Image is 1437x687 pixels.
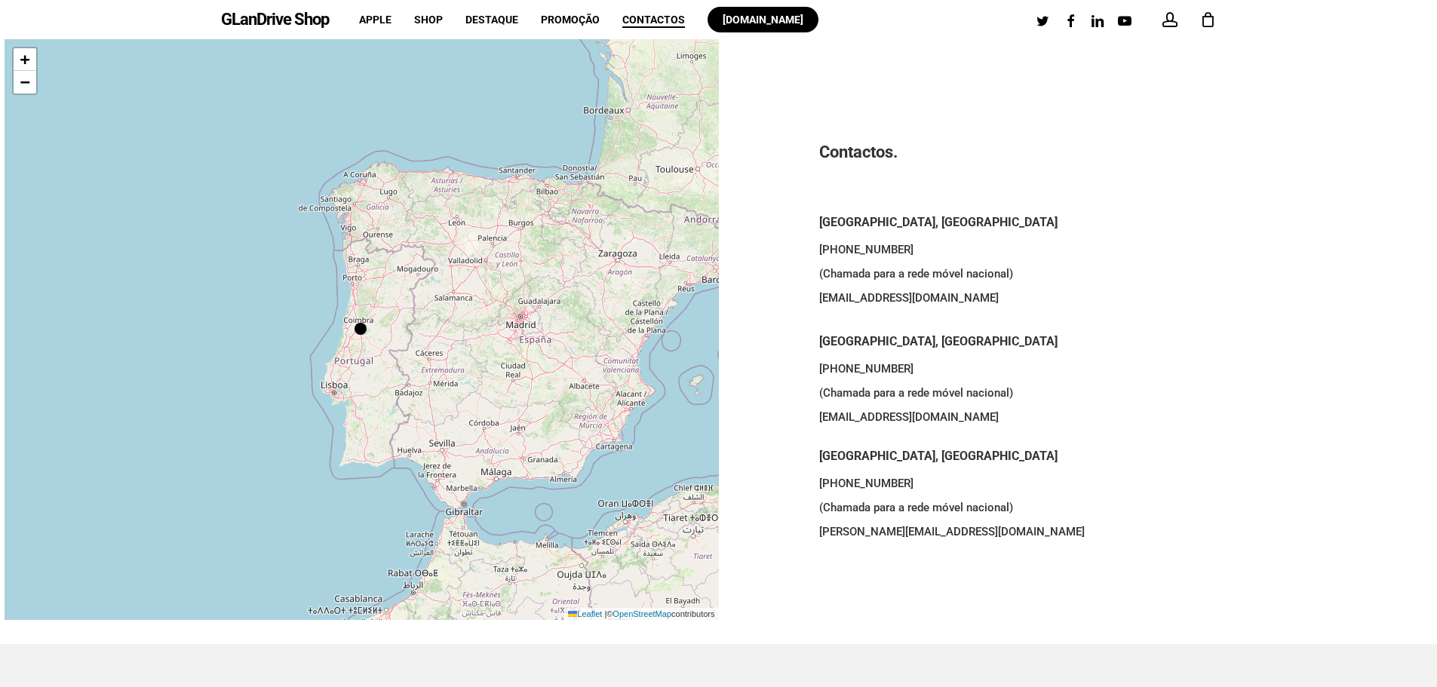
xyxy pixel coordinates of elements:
h5: [GEOGRAPHIC_DATA], [GEOGRAPHIC_DATA] [819,446,1332,466]
a: Contactos [622,14,685,25]
h5: [GEOGRAPHIC_DATA], [GEOGRAPHIC_DATA] [819,213,1332,232]
h5: [GEOGRAPHIC_DATA], [GEOGRAPHIC_DATA] [819,332,1332,351]
a: OpenStreetMap [613,609,671,618]
span: Promoção [541,14,600,26]
span: | [604,609,606,618]
a: Zoom out [14,71,36,94]
a: Cart [1200,11,1217,28]
a: Leaflet [568,609,602,618]
span: [DOMAIN_NAME] [723,14,803,26]
p: [PHONE_NUMBER] (Chamada para a rede móvel nacional) [EMAIL_ADDRESS][DOMAIN_NAME] [819,357,1332,446]
div: © contributors [564,608,718,621]
span: − [20,72,29,91]
span: Contactos [622,14,685,26]
span: + [20,50,29,69]
span: Shop [414,14,443,26]
span: Destaque [465,14,518,26]
a: Apple [359,14,391,25]
a: Destaque [465,14,518,25]
span: Apple [359,14,391,26]
p: [PHONE_NUMBER] (Chamada para a rede móvel nacional) [PERSON_NAME][EMAIL_ADDRESS][DOMAIN_NAME] [819,471,1332,544]
p: [PHONE_NUMBER] (Chamada para a rede móvel nacional) [EMAIL_ADDRESS][DOMAIN_NAME] [819,238,1332,327]
a: GLanDrive Shop [221,11,329,28]
a: Zoom in [14,48,36,71]
a: Promoção [541,14,600,25]
a: [DOMAIN_NAME] [708,14,818,25]
h3: Contactos. [819,140,1332,165]
a: Shop [414,14,443,25]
